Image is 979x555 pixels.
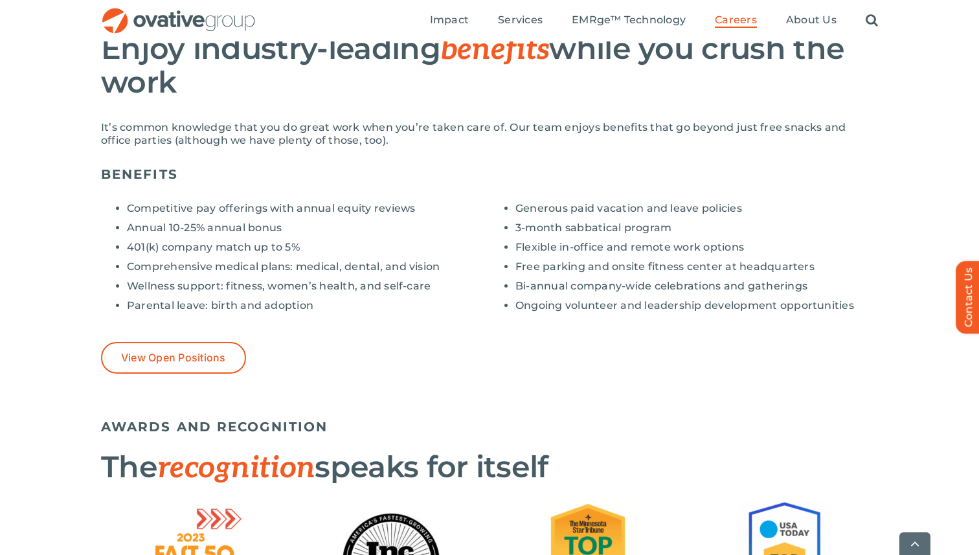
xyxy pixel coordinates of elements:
[127,241,489,254] li: 401(k) company match up to 5%
[866,14,878,28] a: Search
[101,32,878,98] h2: Enjoy industry-leading while you crush the work
[101,451,878,484] h2: The speaks for itself
[101,342,246,374] a: View Open Positions
[127,260,489,273] li: Comprehensive medical plans: medical, dental, and vision
[515,260,878,273] li: Free parking and onsite fitness center at headquarters
[498,14,543,28] a: Services
[101,166,878,182] h5: BENEFITS
[572,14,686,28] a: EMRge™ Technology
[101,419,878,435] h5: AWARDS AND RECOGNITION
[127,280,489,293] li: Wellness support: fitness, women’s health, and self-care
[786,14,837,28] a: About Us
[101,121,878,147] p: It’s common knowledge that you do great work when you’re taken care of. Our team enjoys benefits ...
[572,14,686,27] span: EMRge™ Technology
[515,241,878,254] li: Flexible in-office and remote work options
[127,202,489,215] li: Competitive pay offerings with annual equity reviews
[101,6,256,19] a: OG_Full_horizontal_RGB
[121,352,226,364] span: View Open Positions
[515,280,878,293] li: Bi-annual company-wide celebrations and gatherings
[127,299,489,312] li: Parental leave: birth and adoption
[715,14,757,28] a: Careers
[440,32,549,68] span: benefits
[515,202,878,215] li: Generous paid vacation and leave policies
[430,14,469,27] span: Impact
[157,450,315,486] span: recognition
[127,221,489,234] li: Annual 10-25% annual bonus
[715,14,757,27] span: Careers
[786,14,837,27] span: About Us
[498,14,543,27] span: Services
[430,14,469,28] a: Impact
[515,221,878,234] li: 3-month sabbatical program
[515,299,878,312] li: Ongoing volunteer and leadership development opportunities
